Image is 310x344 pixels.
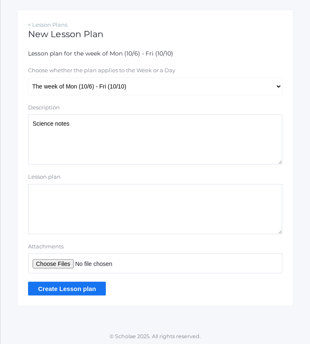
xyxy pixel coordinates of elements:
h1: New Lesson Plan [28,29,282,39]
span: Lesson plan for the week of Mon (10/6) - Fri (10/10) [28,50,173,57]
a: < Lesson Plans [28,21,67,28]
p: © Scholae 2025. All rights reserved. [0,333,310,341]
input: Create Lesson plan [28,282,106,296]
label: Description [28,104,60,112]
label: Attachments [28,243,282,251]
label: Choose whether the plan applies to the Week or a Day [28,66,175,75]
label: Lesson plan [28,173,61,181]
